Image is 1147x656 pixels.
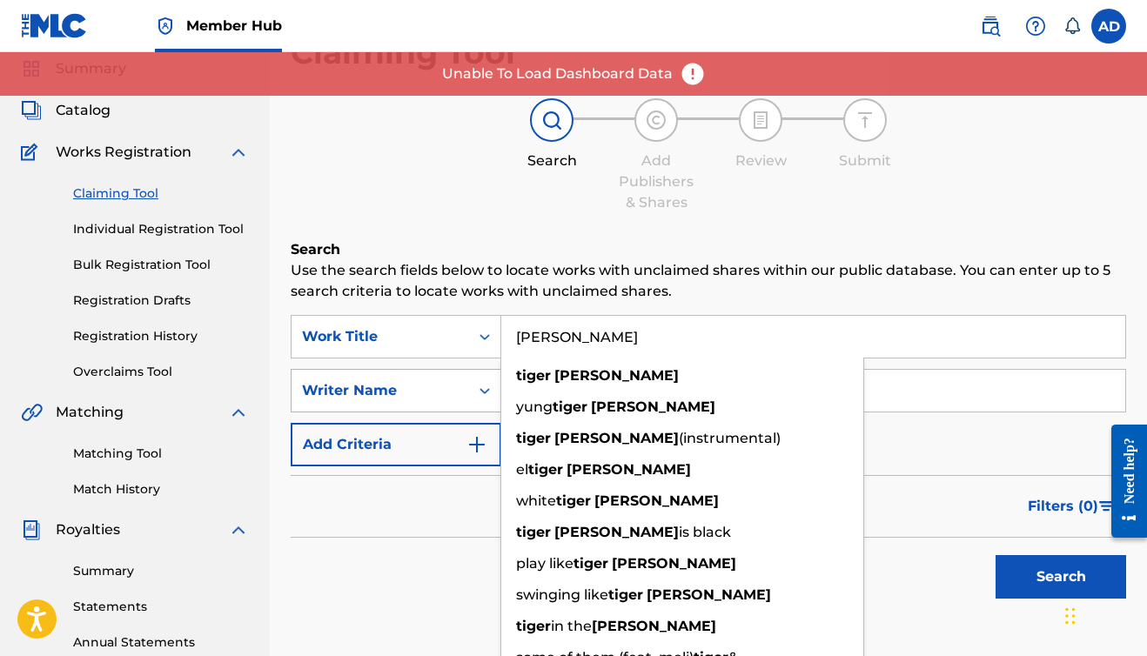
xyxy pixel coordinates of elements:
[679,430,781,446] span: (instrumental)
[551,618,592,634] span: in the
[647,586,771,603] strong: [PERSON_NAME]
[1060,572,1147,656] iframe: Chat Widget
[21,519,42,540] img: Royalties
[155,16,176,37] img: Top Rightsholder
[516,586,608,603] span: swinging like
[855,110,875,131] img: step indicator icon for Submit
[73,291,249,310] a: Registration Drafts
[228,402,249,423] img: expand
[646,110,667,131] img: step indicator icon for Add Publishers & Shares
[717,151,804,171] div: Review
[516,430,551,446] strong: tiger
[1025,16,1046,37] img: help
[1063,17,1081,35] div: Notifications
[466,434,487,455] img: 9d2ae6d4665cec9f34b9.svg
[1028,496,1098,517] span: Filters ( 0 )
[556,492,591,509] strong: tiger
[592,618,716,634] strong: [PERSON_NAME]
[56,142,191,163] span: Works Registration
[1091,9,1126,44] div: User Menu
[56,402,124,423] span: Matching
[21,13,88,38] img: MLC Logo
[73,480,249,499] a: Match History
[228,142,249,163] img: expand
[73,256,249,274] a: Bulk Registration Tool
[680,61,706,87] img: error
[291,315,1126,607] form: Search Form
[73,220,249,238] a: Individual Registration Tool
[73,598,249,616] a: Statements
[553,398,587,415] strong: tiger
[228,519,249,540] img: expand
[822,151,909,171] div: Submit
[516,524,551,540] strong: tiger
[541,110,562,131] img: step indicator icon for Search
[73,327,249,345] a: Registration History
[554,367,679,384] strong: [PERSON_NAME]
[302,380,459,401] div: Writer Name
[516,367,551,384] strong: tiger
[291,423,501,466] button: Add Criteria
[608,586,643,603] strong: tiger
[73,363,249,381] a: Overclaims Tool
[73,633,249,652] a: Annual Statements
[567,461,691,478] strong: [PERSON_NAME]
[613,151,700,213] div: Add Publishers & Shares
[516,461,528,478] span: el
[554,524,679,540] strong: [PERSON_NAME]
[21,100,42,121] img: Catalog
[21,402,43,423] img: Matching
[554,430,679,446] strong: [PERSON_NAME]
[973,9,1008,44] a: Public Search
[508,151,595,171] div: Search
[291,239,1126,260] h6: Search
[591,398,715,415] strong: [PERSON_NAME]
[679,524,731,540] span: is black
[186,16,282,36] span: Member Hub
[21,100,111,121] a: CatalogCatalog
[516,492,556,509] span: white
[516,555,573,572] span: play like
[612,555,736,572] strong: [PERSON_NAME]
[980,16,1001,37] img: search
[56,100,111,121] span: Catalog
[996,555,1126,599] button: Search
[528,461,563,478] strong: tiger
[291,260,1126,302] p: Use the search fields below to locate works with unclaimed shares within our public database. You...
[516,618,551,634] strong: tiger
[516,398,553,415] span: yung
[21,142,44,163] img: Works Registration
[1017,485,1126,528] button: Filters (0)
[1065,590,1076,642] div: Drag
[73,562,249,580] a: Summary
[302,326,459,347] div: Work Title
[56,519,120,540] span: Royalties
[1018,9,1053,44] div: Help
[442,64,673,84] p: Unable To Load Dashboard Data
[73,184,249,203] a: Claiming Tool
[1098,410,1147,553] iframe: Resource Center
[594,492,719,509] strong: [PERSON_NAME]
[73,445,249,463] a: Matching Tool
[750,110,771,131] img: step indicator icon for Review
[573,555,608,572] strong: tiger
